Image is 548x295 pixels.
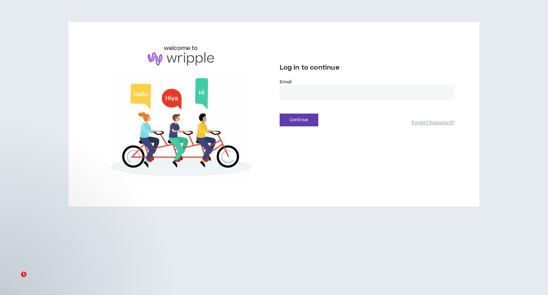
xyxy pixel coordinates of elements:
img: Welcome to Wripple [93,72,269,185]
h6: welcome to [164,44,198,52]
iframe: Intercom live chat [7,272,23,288]
a: Forgot Password? [412,120,455,126]
iframe: Intercom notifications message [5,228,143,276]
span: 1 [21,272,27,277]
label: Email [280,79,455,85]
img: logo-brand.png [148,52,214,65]
button: Continue [280,114,318,126]
span: Log in to continue [280,63,340,72]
